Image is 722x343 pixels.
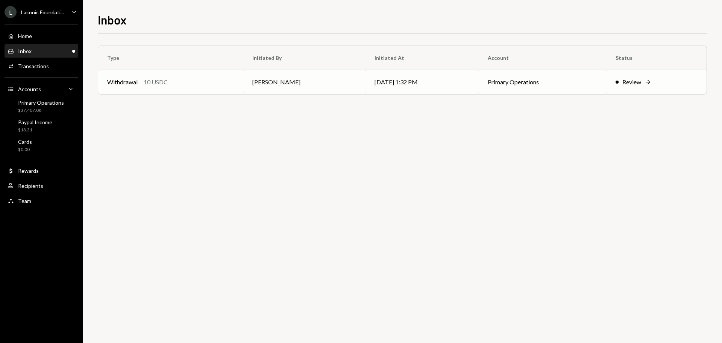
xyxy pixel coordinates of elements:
[5,82,78,96] a: Accounts
[18,33,32,39] div: Home
[18,107,64,114] div: $37,407.08
[18,198,31,204] div: Team
[622,78,641,87] div: Review
[107,78,138,87] div: Withdrawal
[18,168,39,174] div: Rewards
[5,97,78,115] a: Primary Operations$37,407.08
[18,119,52,125] div: Paypal Income
[18,99,64,106] div: Primary Operations
[18,63,49,69] div: Transactions
[5,136,78,154] a: Cards$0.00
[5,6,17,18] div: L
[479,46,607,70] th: Account
[5,59,78,73] a: Transactions
[18,183,43,189] div: Recipients
[5,164,78,177] a: Rewards
[18,86,41,92] div: Accounts
[18,146,32,153] div: $0.00
[5,29,78,43] a: Home
[5,179,78,192] a: Recipients
[18,48,32,54] div: Inbox
[479,70,607,94] td: Primary Operations
[98,12,127,27] h1: Inbox
[366,70,479,94] td: [DATE] 1:32 PM
[21,9,64,15] div: Laconic Foundati...
[243,46,366,70] th: Initiated By
[5,194,78,207] a: Team
[5,44,78,58] a: Inbox
[5,117,78,135] a: Paypal Income$13.31
[144,78,168,87] div: 10 USDC
[98,46,243,70] th: Type
[607,46,707,70] th: Status
[18,127,52,133] div: $13.31
[366,46,479,70] th: Initiated At
[18,139,32,145] div: Cards
[243,70,366,94] td: [PERSON_NAME]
